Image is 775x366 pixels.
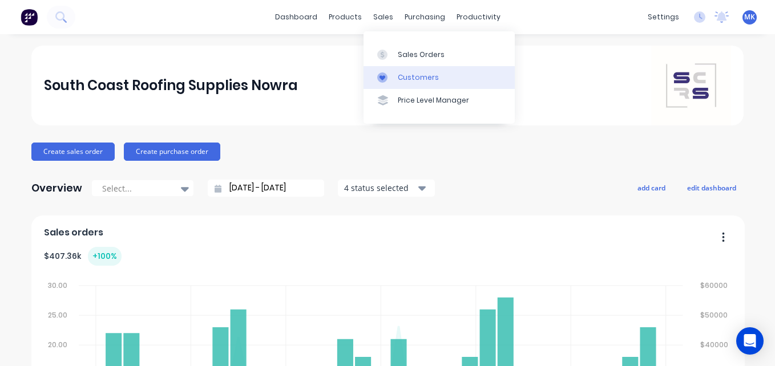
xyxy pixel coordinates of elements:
img: South Coast Roofing Supplies Nowra [651,46,731,125]
span: Sales orders [44,226,103,239]
div: Price Level Manager [398,95,469,105]
div: sales [368,9,399,26]
button: add card [630,180,673,195]
div: purchasing [399,9,451,26]
div: Customers [398,72,439,83]
a: dashboard [269,9,323,26]
div: Overview [31,177,82,200]
div: Open Intercom Messenger [736,327,764,355]
button: Create sales order [31,143,115,161]
tspan: $60000 [701,280,729,290]
div: productivity [451,9,506,26]
a: Sales Orders [364,43,515,66]
div: South Coast Roofing Supplies Nowra [44,74,298,97]
div: products [323,9,368,26]
tspan: $40000 [701,340,729,349]
a: Price Level Manager [364,89,515,112]
span: MK [744,12,755,22]
div: $ 407.36k [44,247,122,266]
img: Factory [21,9,38,26]
button: 4 status selected [338,180,435,197]
button: Create purchase order [124,143,220,161]
tspan: 25.00 [48,310,67,320]
div: + 100 % [88,247,122,266]
div: settings [642,9,685,26]
tspan: 30.00 [48,280,67,290]
tspan: 20.00 [48,340,67,349]
div: 4 status selected [344,182,416,194]
div: Sales Orders [398,50,445,60]
tspan: $50000 [701,310,729,320]
button: edit dashboard [680,180,744,195]
a: Customers [364,66,515,89]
